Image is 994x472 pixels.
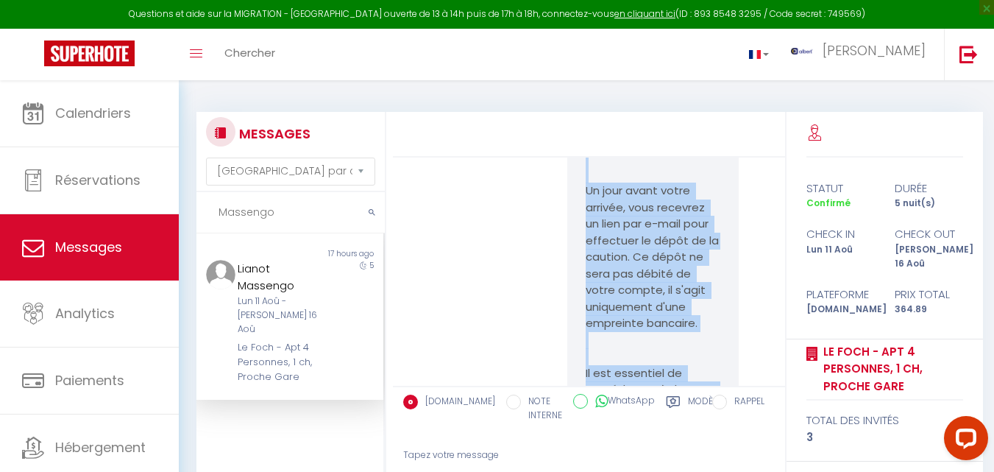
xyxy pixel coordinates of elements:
[235,117,310,150] h3: MESSAGES
[796,303,884,317] div: [DOMAIN_NAME]
[818,343,964,395] a: Le Foch - Apt 4 Personnes, 1 ch, Proche Gare
[932,410,994,472] iframe: LiveChat chat widget
[806,429,964,446] div: 3
[55,304,115,323] span: Analytics
[55,238,122,256] span: Messages
[806,197,851,209] span: Confirmé
[369,260,374,271] span: 5
[418,395,495,411] label: [DOMAIN_NAME]
[55,104,131,122] span: Calendriers
[688,395,727,425] label: Modèles
[55,371,124,390] span: Paiements
[884,286,973,303] div: Prix total
[55,171,141,189] span: Réservations
[806,412,964,429] div: total des invités
[224,45,275,60] span: Chercher
[884,225,973,243] div: check out
[196,192,385,233] input: Rechercher un mot clé
[614,7,675,20] a: en cliquant ici
[796,225,884,243] div: check in
[796,180,884,197] div: statut
[796,243,884,271] div: Lun 11 Aoû
[884,197,973,211] div: 5 nuit(s)
[796,286,884,303] div: Plateforme
[823,41,926,60] span: [PERSON_NAME]
[238,295,327,337] div: Lun 11 Aoû - [PERSON_NAME] 16 Aoû
[55,438,146,457] span: Hébergement
[588,394,655,410] label: WhatsApp
[290,248,383,260] div: 17 hours ago
[238,260,327,295] div: Lianot Massengo
[586,183,720,332] p: Un jour avant votre arrivée, vous recevrez un lien par e-mail pour effectuer le dépôt de la cauti...
[884,180,973,197] div: durée
[521,395,562,423] label: NOTE INTERNE
[884,243,973,271] div: [PERSON_NAME] 16 Aoû
[44,40,135,66] img: Super Booking
[238,340,327,385] div: Le Foch - Apt 4 Personnes, 1 ch, Proche Gare
[791,48,813,54] img: ...
[213,29,286,80] a: Chercher
[206,260,235,289] img: ...
[884,303,973,317] div: 364.89
[959,45,978,63] img: logout
[780,29,944,80] a: ... [PERSON_NAME]
[727,395,764,411] label: RAPPEL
